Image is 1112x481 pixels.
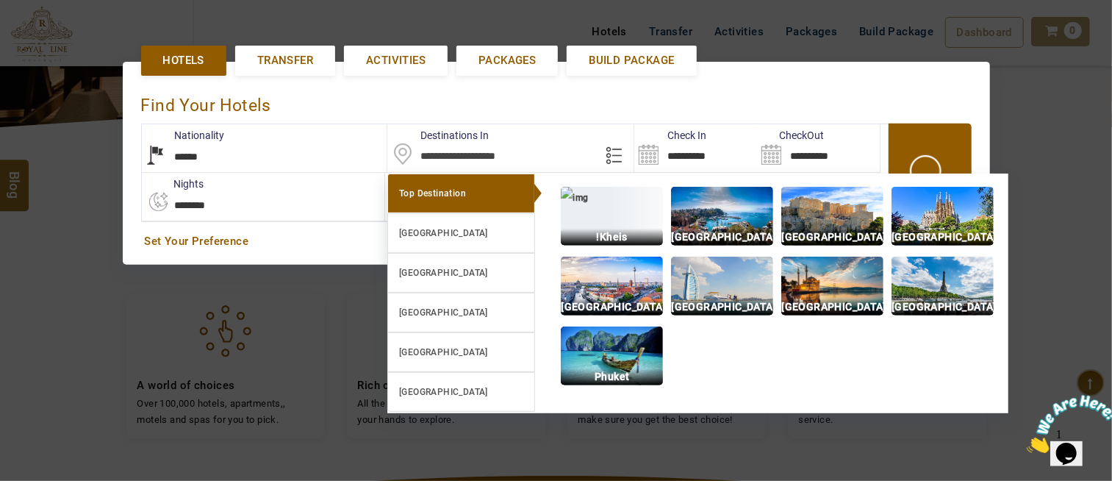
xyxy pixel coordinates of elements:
p: [GEOGRAPHIC_DATA] [561,299,663,316]
label: Destinations In [387,128,489,143]
span: Activities [366,53,426,68]
p: [GEOGRAPHIC_DATA] [781,299,883,316]
p: [GEOGRAPHIC_DATA] [671,229,773,246]
a: Transfer [235,46,335,76]
b: [GEOGRAPHIC_DATA] [399,307,488,318]
img: img [561,187,663,246]
a: [GEOGRAPHIC_DATA] [387,253,535,293]
input: Search [634,124,757,172]
b: [GEOGRAPHIC_DATA] [399,228,488,238]
input: Search [757,124,880,172]
img: img [671,257,773,316]
p: Phuket [561,368,663,385]
span: Build Package [589,53,674,68]
a: Activities [344,46,448,76]
label: CheckOut [757,128,824,143]
iframe: chat widget [1021,389,1112,459]
b: [GEOGRAPHIC_DATA] [399,347,488,357]
a: Set Your Preference [145,234,968,249]
label: Check In [634,128,706,143]
div: Find Your Hotels [141,80,972,124]
a: Packages [456,46,558,76]
a: Top Destination [387,174,535,213]
p: [GEOGRAPHIC_DATA] [671,299,773,316]
a: Hotels [141,46,226,76]
span: 1 [6,6,12,18]
p: [GEOGRAPHIC_DATA] [892,229,994,246]
img: img [892,257,994,316]
span: Hotels [163,53,204,68]
a: [GEOGRAPHIC_DATA] [387,213,535,253]
b: [GEOGRAPHIC_DATA] [399,387,488,397]
b: Top Destination [399,188,466,199]
span: Transfer [257,53,313,68]
img: img [781,257,883,316]
img: Chat attention grabber [6,6,97,64]
p: [GEOGRAPHIC_DATA] [892,299,994,316]
a: [GEOGRAPHIC_DATA] [387,332,535,372]
a: [GEOGRAPHIC_DATA] [387,372,535,412]
label: Nationality [142,128,225,143]
img: img [561,327,663,385]
label: nights [141,177,204,191]
label: Rooms [385,177,451,191]
p: [GEOGRAPHIC_DATA] [781,229,883,246]
p: !Kheis [561,229,663,246]
img: img [781,187,883,246]
a: [GEOGRAPHIC_DATA] [387,293,535,332]
img: img [671,187,773,246]
a: Build Package [567,46,696,76]
img: img [561,257,663,316]
span: Packages [478,53,536,68]
b: [GEOGRAPHIC_DATA] [399,268,488,278]
img: img [892,187,994,246]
